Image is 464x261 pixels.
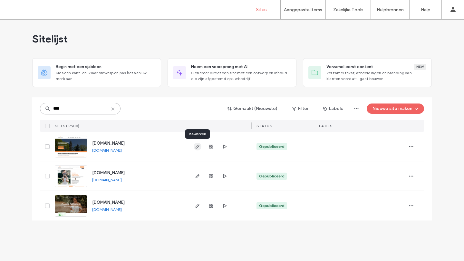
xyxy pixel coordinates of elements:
span: Begin met een sjabloon [56,64,101,70]
div: Begin met een sjabloonKies een kant-en-klaar ontwerp en pas het aan uw merk aan. [32,58,161,87]
span: Sitelijst [32,32,68,45]
label: Zakelijke Tools [333,7,363,13]
label: Sites [256,7,267,13]
label: Help [421,7,430,13]
a: [DOMAIN_NAME] [92,148,122,153]
a: [DOMAIN_NAME] [92,200,125,205]
span: Kies een kant-en-klaar ontwerp en pas het aan uw merk aan. [56,70,156,82]
div: Bewerken [185,129,210,139]
span: Help [15,4,28,10]
span: Verzamel tekst, afbeeldingen en branding van klanten voordat u gaat bouwen. [326,70,426,82]
button: Gemaakt (Nieuwste) [222,104,283,114]
span: Neem een voorsprong met AI [191,64,247,70]
button: Labels [317,104,349,114]
div: Gepubliceerd [259,144,285,149]
a: [DOMAIN_NAME] [92,207,122,212]
a: [DOMAIN_NAME] [92,141,125,146]
button: Nieuwe site maken [367,104,424,114]
div: New [414,64,426,70]
a: [DOMAIN_NAME] [92,170,125,175]
span: Sites (3/900) [55,124,80,128]
span: LABELS [319,124,332,128]
label: Aangepaste Items [284,7,322,13]
button: Filter [286,104,315,114]
a: [DOMAIN_NAME] [92,177,122,182]
span: STATUS [256,124,272,128]
span: Verzamel eerst content [326,64,373,70]
span: Genereer direct een site met een ontwerp en inhoud die zijn afgestemd op uw bedrijf. [191,70,291,82]
div: Gepubliceerd [259,203,285,209]
div: Neem een voorsprong met AIGenereer direct een site met een ontwerp en inhoud die zijn afgestemd o... [168,58,296,87]
label: Hulpbronnen [377,7,404,13]
div: Gepubliceerd [259,173,285,179]
div: Verzamel eerst contentNewVerzamel tekst, afbeeldingen en branding van klanten voordat u gaat bouwen. [303,58,432,87]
